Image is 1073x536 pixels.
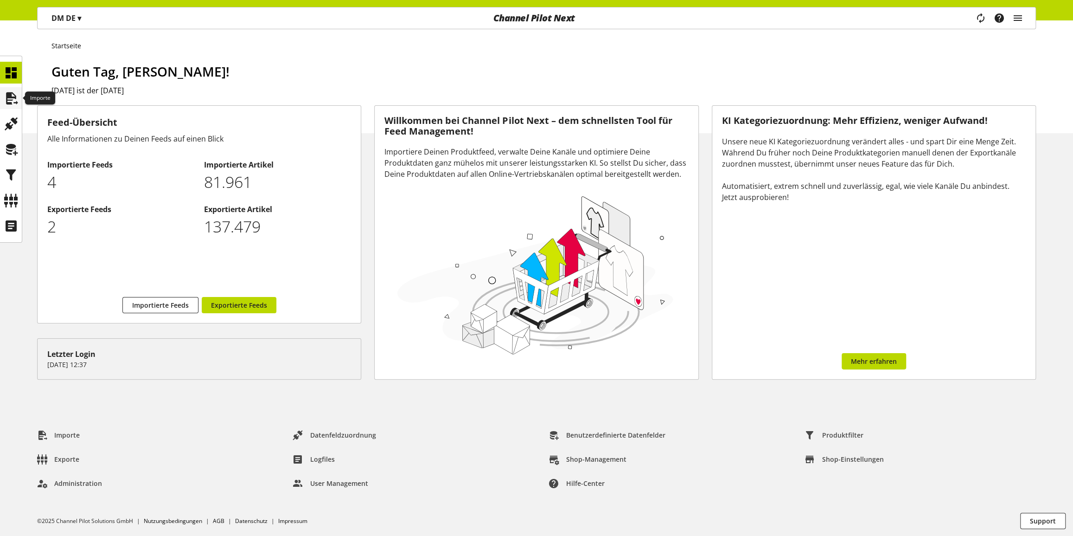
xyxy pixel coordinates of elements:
a: Administration [30,475,109,492]
a: Exportierte Feeds [202,297,276,313]
a: Importierte Feeds [122,297,198,313]
span: Importierte Feeds [132,300,189,310]
div: Letzter Login [47,349,351,360]
span: Administration [54,478,102,488]
h3: Feed-Übersicht [47,116,351,129]
div: Importe [25,92,55,105]
a: Mehr erfahren [842,353,906,369]
a: User Management [286,475,376,492]
p: 137479 [204,215,351,239]
li: ©2025 Channel Pilot Solutions GmbH [37,517,144,525]
span: Shop-Einstellungen [822,454,883,464]
span: Exporte [54,454,79,464]
h2: Exportierte Feeds [47,204,194,215]
h3: KI Kategoriezuordnung: Mehr Effizienz, weniger Aufwand! [722,116,1026,126]
a: Exporte [30,451,87,468]
span: Benutzerdefinierte Datenfelder [566,430,665,440]
p: 4 [47,170,194,194]
a: Datenschutz [235,517,268,525]
p: 2 [47,215,194,239]
h2: [DATE] ist der [DATE] [51,85,1036,96]
a: AGB [213,517,224,525]
div: Alle Informationen zu Deinen Feeds auf einen Blick [47,133,351,144]
span: Support [1030,516,1056,526]
a: Benutzerdefinierte Datenfelder [542,427,673,444]
span: Importe [54,430,80,440]
span: Produktfilter [822,430,863,440]
div: Importiere Deinen Produktfeed, verwalte Deine Kanäle und optimiere Deine Produktdaten ganz mühelo... [384,146,688,180]
a: Datenfeldzuordnung [286,427,383,444]
div: Unsere neue KI Kategoriezuordnung verändert alles - und spart Dir eine Menge Zeit. Während Du frü... [722,136,1026,203]
span: User Management [310,478,368,488]
span: ▾ [77,13,81,23]
a: Produktfilter [797,427,870,444]
p: [DATE] 12:37 [47,360,351,369]
span: Mehr erfahren [851,356,897,366]
span: Hilfe-Center [566,478,605,488]
a: Hilfe-Center [542,475,612,492]
a: Nutzungsbedingungen [144,517,202,525]
img: 78e1b9dcff1e8392d83655fcfc870417.svg [394,191,677,358]
nav: main navigation [37,7,1036,29]
a: Shop-Einstellungen [797,451,891,468]
span: Logfiles [310,454,335,464]
button: Support [1020,513,1066,529]
p: 81961 [204,170,351,194]
span: Datenfeldzuordnung [310,430,376,440]
h2: Importierte Feeds [47,159,194,170]
a: Logfiles [286,451,342,468]
h3: Willkommen bei Channel Pilot Next – dem schnellsten Tool für Feed Management! [384,116,688,136]
a: Importe [30,427,87,444]
span: Guten Tag, [PERSON_NAME]! [51,63,230,80]
h2: Importierte Artikel [204,159,351,170]
h2: Exportierte Artikel [204,204,351,215]
span: Shop-Management [566,454,626,464]
p: DM DE [51,13,81,24]
span: Exportierte Feeds [211,300,267,310]
a: Impressum [278,517,307,525]
a: Shop-Management [542,451,634,468]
